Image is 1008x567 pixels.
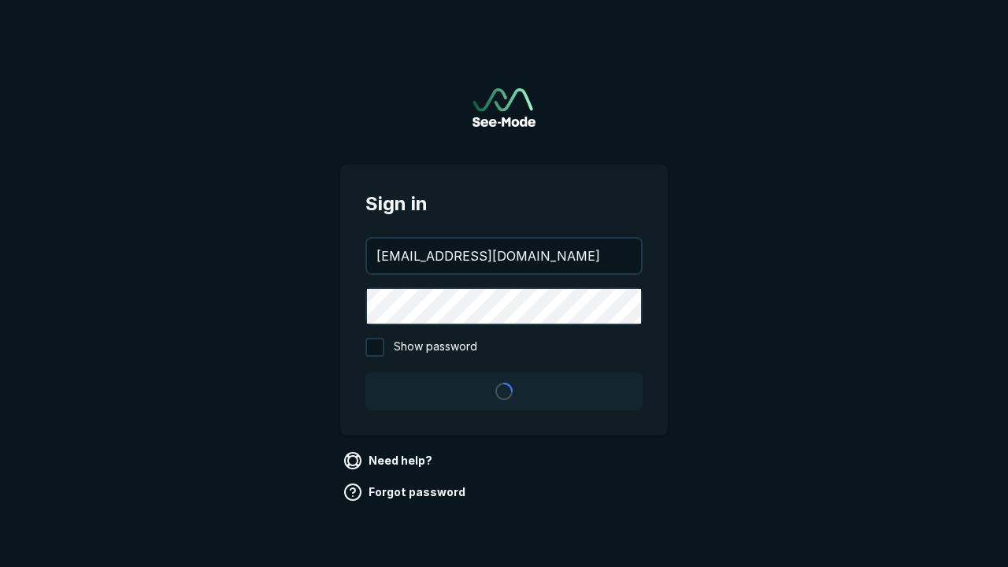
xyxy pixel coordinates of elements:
a: Go to sign in [472,88,535,127]
img: See-Mode Logo [472,88,535,127]
a: Forgot password [340,480,472,505]
span: Sign in [365,190,643,218]
input: your@email.com [367,239,641,273]
span: Show password [394,338,477,357]
a: Need help? [340,448,439,473]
